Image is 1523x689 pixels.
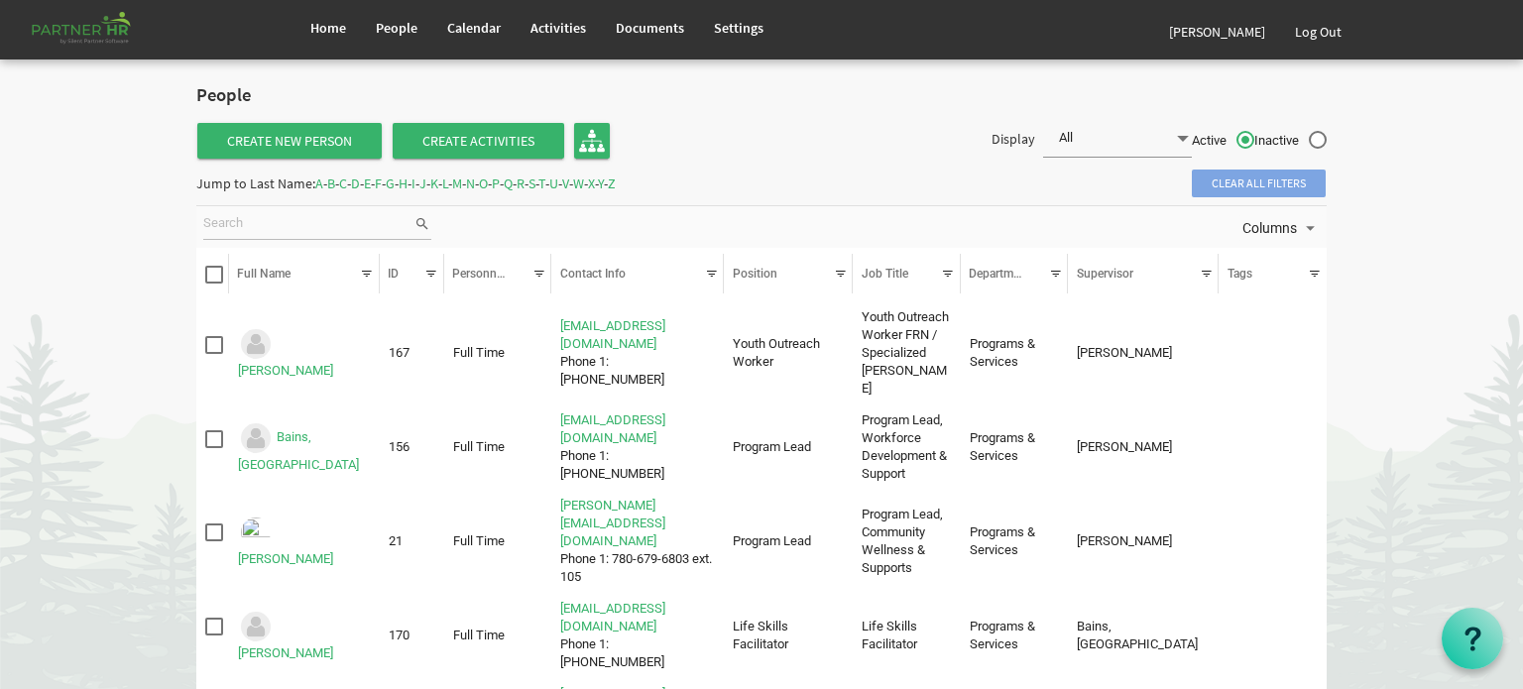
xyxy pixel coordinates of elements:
td: Program Lead, Workforce Development & Support column header Job Title [853,407,961,487]
td: Cardinal, Amy column header Supervisor [1068,305,1219,402]
span: G [386,174,395,192]
span: X [588,174,595,192]
td: Garcia, Mylene column header Supervisor [1068,407,1219,487]
td: Bains, Anchilla is template cell column header Full Name [229,407,380,487]
td: column header Tags [1219,596,1327,675]
td: checkbox [196,305,229,402]
span: Create Activities [393,123,564,159]
td: anchillab@theopendoors.caPhone 1: 780-781-8628 is template cell column header Contact Info [551,407,724,487]
span: Display [992,130,1035,148]
span: S [528,174,535,192]
span: R [517,174,525,192]
span: P [492,174,500,192]
span: M [452,174,462,192]
td: 156 column header ID [380,407,444,487]
td: Programs & Services column header Departments [961,596,1069,675]
td: deannac@theopendoors.caPhone 1: 780-679-8836 is template cell column header Contact Info [551,596,724,675]
span: W [573,174,584,192]
span: V [562,174,569,192]
span: Full Name [237,267,291,281]
td: Full Time column header Personnel Type [444,493,552,590]
a: [PERSON_NAME] [238,363,333,378]
span: Personnel Type [452,267,534,281]
span: J [419,174,426,192]
td: Program Lead, Community Wellness & Supports column header Job Title [853,493,961,590]
span: Position [733,267,777,281]
td: Program Lead column header Position [724,493,853,590]
span: B [327,174,335,192]
h2: People [196,85,360,106]
span: Calendar [447,19,501,37]
span: People [376,19,417,37]
td: Program Lead column header Position [724,407,853,487]
td: checkbox [196,407,229,487]
td: Programs & Services column header Departments [961,305,1069,402]
span: K [430,174,438,192]
span: O [479,174,488,192]
td: Bains, Anchilla column header Supervisor [1068,596,1219,675]
img: Emp-3318ea45-47e5-4a97-b3ed-e0c499d54a87.png [238,515,274,550]
td: 167 column header ID [380,305,444,402]
td: column header Tags [1219,493,1327,590]
span: ID [388,267,399,281]
a: [EMAIL_ADDRESS][DOMAIN_NAME] [560,412,665,445]
a: [EMAIL_ADDRESS][DOMAIN_NAME] [560,601,665,633]
img: org-chart.svg [579,128,605,154]
span: N [466,174,475,192]
span: Z [608,174,616,192]
span: Clear all filters [1192,170,1326,197]
td: 21 column header ID [380,493,444,590]
span: Active [1192,132,1254,150]
a: [PERSON_NAME] [238,645,333,660]
td: Youth Outreach Worker FRN / Specialized Crimi column header Job Title [853,305,961,402]
span: F [375,174,382,192]
td: Programs & Services column header Departments [961,407,1069,487]
span: Q [504,174,513,192]
span: A [315,174,323,192]
span: Activities [530,19,586,37]
img: Could not locate image [238,609,274,644]
td: column header Tags [1219,305,1327,402]
span: Departments [969,267,1036,281]
span: Documents [616,19,684,37]
span: H [399,174,408,192]
input: Search [203,209,413,239]
span: Inactive [1254,132,1327,150]
span: Settings [714,19,763,37]
span: C [339,174,347,192]
span: Columns [1240,216,1299,241]
span: Y [598,174,604,192]
span: Tags [1228,267,1252,281]
a: Log Out [1280,4,1356,59]
span: Job Title [862,267,908,281]
td: column header Tags [1219,407,1327,487]
td: Adkins, Megan is template cell column header Full Name [229,305,380,402]
td: Garcia, Mylene column header Supervisor [1068,493,1219,590]
a: Create New Person [197,123,382,159]
div: Jump to Last Name: - - - - - - - - - - - - - - - - - - - - - - - - - [196,168,616,199]
td: Full Time column header Personnel Type [444,407,552,487]
td: Cox, Deanna is template cell column header Full Name [229,596,380,675]
span: I [411,174,415,192]
span: D [351,174,360,192]
td: checkbox [196,596,229,675]
div: Columns [1238,206,1324,248]
td: Life Skills Facilitator column header Position [724,596,853,675]
td: checkbox [196,493,229,590]
span: E [364,174,371,192]
span: U [549,174,558,192]
td: amy@theopendoors.caPhone 1: 780-679-6803 ext. 105 is template cell column header Contact Info [551,493,724,590]
a: [PERSON_NAME][EMAIL_ADDRESS][DOMAIN_NAME] [560,498,665,548]
td: Full Time column header Personnel Type [444,305,552,402]
td: Life Skills Facilitator column header Job Title [853,596,961,675]
span: L [442,174,448,192]
a: [PERSON_NAME] [238,551,333,566]
img: Could not locate image [238,326,274,362]
span: Contact Info [560,267,626,281]
a: Bains, [GEOGRAPHIC_DATA] [238,430,359,473]
td: Full Time column header Personnel Type [444,596,552,675]
div: Search [199,206,434,248]
span: T [538,174,545,192]
td: Programs & Services column header Departments [961,493,1069,590]
td: megana@theopendoors.caPhone 1: 780-360-3868 is template cell column header Contact Info [551,305,724,402]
